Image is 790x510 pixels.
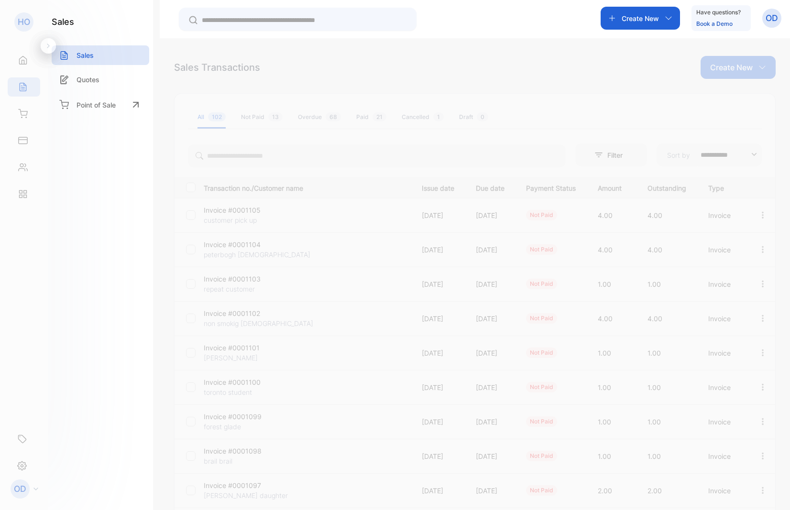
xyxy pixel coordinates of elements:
[766,12,778,24] p: OD
[422,245,456,255] p: [DATE]
[598,349,611,357] span: 1.00
[204,274,273,284] p: Invoice #0001103
[526,451,557,461] div: not paid
[598,452,611,460] span: 1.00
[204,422,273,432] p: forest glade
[77,75,99,85] p: Quotes
[204,480,273,490] p: Invoice #0001097
[696,8,741,17] p: Have questions?
[422,348,456,358] p: [DATE]
[204,308,273,318] p: Invoice #0001102
[476,314,506,324] p: [DATE]
[647,181,689,193] p: Outstanding
[708,348,738,358] p: Invoice
[433,112,444,121] span: 1
[241,113,283,121] div: Not Paid
[52,45,149,65] a: Sales
[710,62,753,73] p: Create New
[598,383,611,391] span: 1.00
[526,181,579,193] p: Payment Status
[647,452,661,460] span: 1.00
[708,314,738,324] p: Invoice
[526,347,557,358] div: not paid
[526,382,557,392] div: not paid
[422,486,456,496] p: [DATE]
[598,487,612,495] span: 2.00
[52,70,149,89] a: Quotes
[598,211,613,219] span: 4.00
[708,382,738,392] p: Invoice
[204,284,273,294] p: repeat customer
[77,50,94,60] p: Sales
[174,60,260,75] div: Sales Transactions
[598,246,613,254] span: 4.00
[268,112,283,121] span: 13
[708,279,738,289] p: Invoice
[598,280,611,288] span: 1.00
[598,181,628,193] p: Amount
[422,417,456,427] p: [DATE]
[204,318,313,328] p: non smokig [DEMOGRAPHIC_DATA]
[476,348,506,358] p: [DATE]
[696,20,733,27] a: Book a Demo
[762,7,781,30] button: OD
[204,456,273,466] p: brail brail
[647,418,661,426] span: 1.00
[476,451,506,461] p: [DATE]
[667,150,690,160] p: Sort by
[77,100,116,110] p: Point of Sale
[197,113,226,121] div: All
[52,94,149,115] a: Point of Sale
[526,416,557,427] div: not paid
[204,343,273,353] p: Invoice #0001101
[204,205,273,215] p: Invoice #0001105
[208,112,226,121] span: 102
[422,181,456,193] p: Issue date
[526,279,557,289] div: not paid
[204,353,273,363] p: [PERSON_NAME]
[647,246,662,254] span: 4.00
[422,279,456,289] p: [DATE]
[204,239,273,250] p: Invoice #0001104
[422,451,456,461] p: [DATE]
[647,280,661,288] span: 1.00
[18,16,30,28] p: HO
[326,112,341,121] span: 68
[204,181,410,193] p: Transaction no./Customer name
[701,56,776,79] button: Create New
[622,13,659,23] p: Create New
[647,211,662,219] span: 4.00
[647,487,662,495] span: 2.00
[459,113,488,121] div: Draft
[204,387,273,397] p: toronto student
[14,483,26,495] p: OD
[52,15,74,28] h1: sales
[204,490,288,500] p: [PERSON_NAME] daughter
[601,7,680,30] button: Create New
[204,446,273,456] p: Invoice #0001098
[422,210,456,220] p: [DATE]
[402,113,444,121] div: Cancelled
[204,215,273,225] p: customer pick up
[477,112,488,121] span: 0
[526,210,557,220] div: not paid
[647,349,661,357] span: 1.00
[708,417,738,427] p: Invoice
[373,112,386,121] span: 21
[526,313,557,324] div: not paid
[476,382,506,392] p: [DATE]
[647,383,661,391] span: 1.00
[708,451,738,461] p: Invoice
[356,113,386,121] div: Paid
[657,143,762,166] button: Sort by
[422,314,456,324] p: [DATE]
[476,417,506,427] p: [DATE]
[476,279,506,289] p: [DATE]
[708,181,738,193] p: Type
[708,486,738,496] p: Invoice
[422,382,456,392] p: [DATE]
[476,181,506,193] p: Due date
[298,113,341,121] div: Overdue
[708,245,738,255] p: Invoice
[526,485,557,496] div: not paid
